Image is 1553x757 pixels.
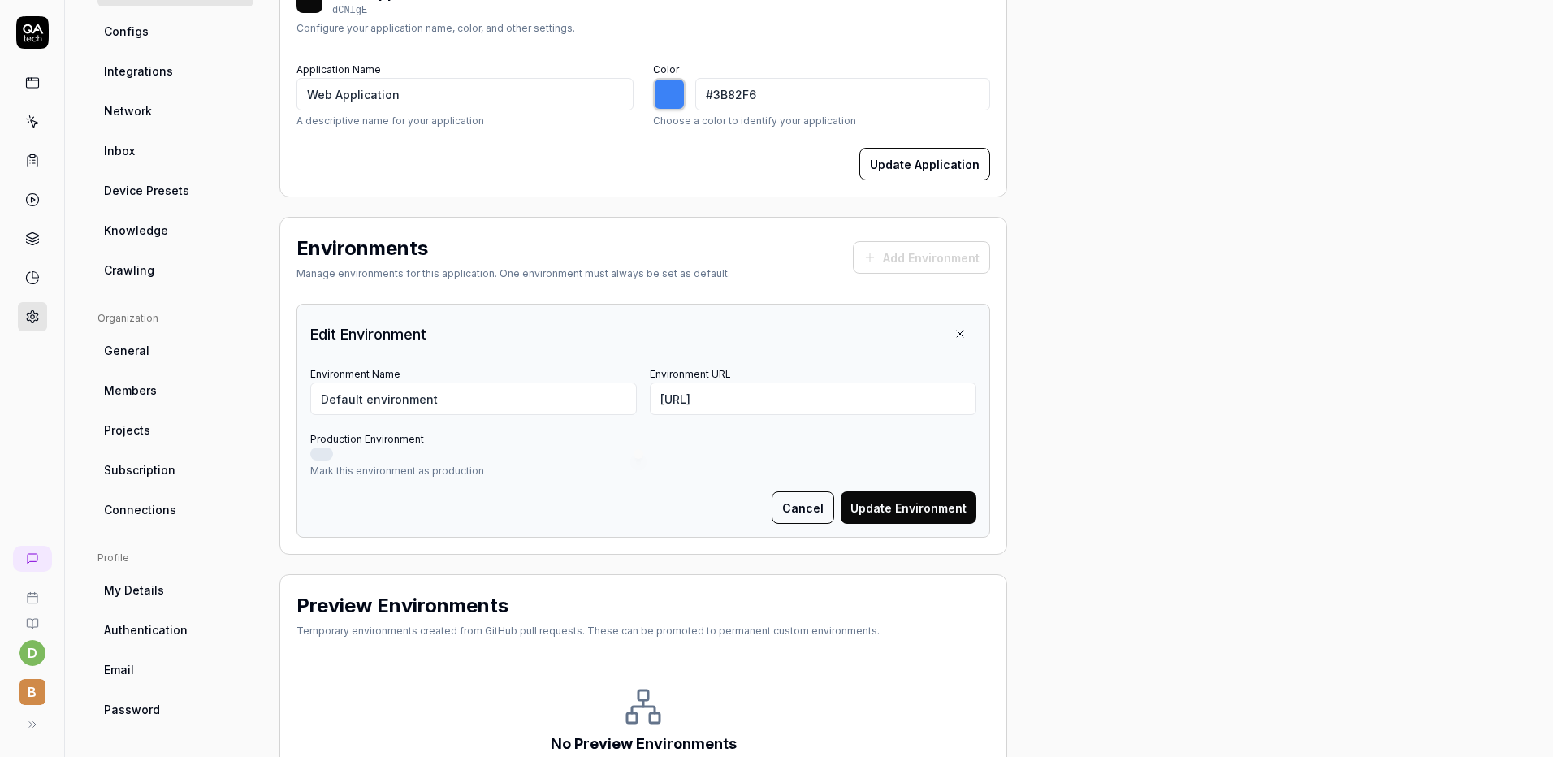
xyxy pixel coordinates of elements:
[296,78,634,110] input: My Application
[310,464,976,478] p: Mark this environment as production
[310,323,426,345] h3: Edit Environment
[97,255,253,285] a: Crawling
[97,375,253,405] a: Members
[13,546,52,572] a: New conversation
[97,136,253,166] a: Inbox
[859,148,990,180] button: Update Application
[97,96,253,126] a: Network
[104,222,168,239] span: Knowledge
[97,335,253,366] a: General
[19,679,45,705] span: B
[104,23,149,40] span: Configs
[6,604,58,630] a: Documentation
[104,63,173,80] span: Integrations
[104,142,135,159] span: Inbox
[650,368,731,380] label: Environment URL
[97,16,253,46] a: Configs
[695,78,990,110] input: #3B82F6
[104,501,176,518] span: Connections
[19,640,45,666] button: d
[97,655,253,685] a: Email
[104,342,149,359] span: General
[97,495,253,525] a: Connections
[296,624,880,638] div: Temporary environments created from GitHub pull requests. These can be promoted to permanent cust...
[104,382,157,399] span: Members
[97,215,253,245] a: Knowledge
[310,433,424,445] label: Production Environment
[653,63,679,76] label: Color
[296,591,508,621] h2: Preview Environments
[97,615,253,645] a: Authentication
[6,578,58,604] a: Book a call with us
[97,415,253,445] a: Projects
[104,422,150,439] span: Projects
[97,56,253,86] a: Integrations
[6,666,58,708] button: B
[296,234,428,263] h2: Environments
[310,383,637,415] input: Production, Staging, etc.
[841,491,976,524] button: Update Environment
[104,661,134,678] span: Email
[97,311,253,326] div: Organization
[104,262,154,279] span: Crawling
[97,175,253,205] a: Device Presets
[650,383,976,415] input: https://example.com
[97,551,253,565] div: Profile
[97,455,253,485] a: Subscription
[310,368,400,380] label: Environment Name
[296,266,730,281] div: Manage environments for this application. One environment must always be set as default.
[296,114,634,128] p: A descriptive name for your application
[332,3,450,18] div: dCNlgE
[104,182,189,199] span: Device Presets
[97,694,253,725] a: Password
[104,701,160,718] span: Password
[104,582,164,599] span: My Details
[296,63,381,76] label: Application Name
[104,102,152,119] span: Network
[97,575,253,605] a: My Details
[104,621,188,638] span: Authentication
[853,241,990,274] button: Add Environment
[772,491,834,524] button: Cancel
[551,733,737,755] div: No Preview Environments
[296,21,575,36] div: Configure your application name, color, and other settings.
[653,114,990,128] p: Choose a color to identify your application
[104,461,175,478] span: Subscription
